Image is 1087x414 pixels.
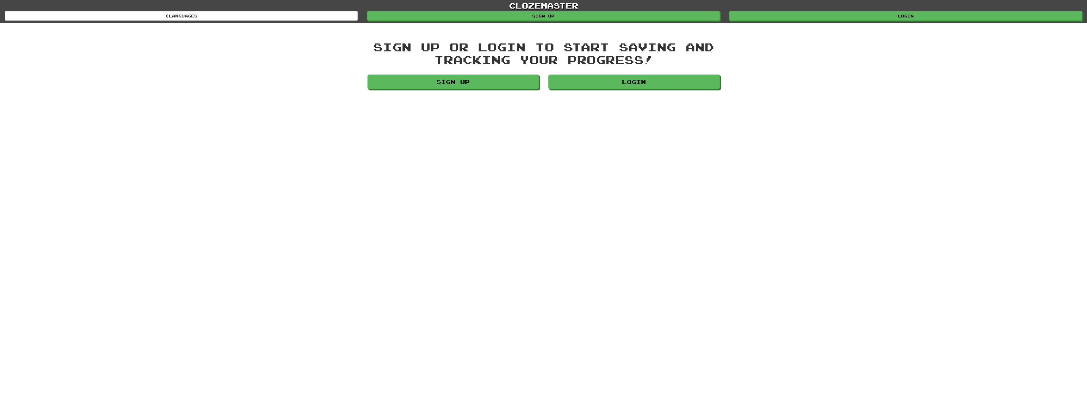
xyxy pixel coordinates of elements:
a: Login [729,11,1082,21]
div: Sign up or login to start saving and tracking your progress! [368,41,720,66]
a: Sign up [368,75,539,89]
a: Languages [5,11,358,21]
a: Sign up [367,11,720,21]
a: Login [548,75,720,89]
